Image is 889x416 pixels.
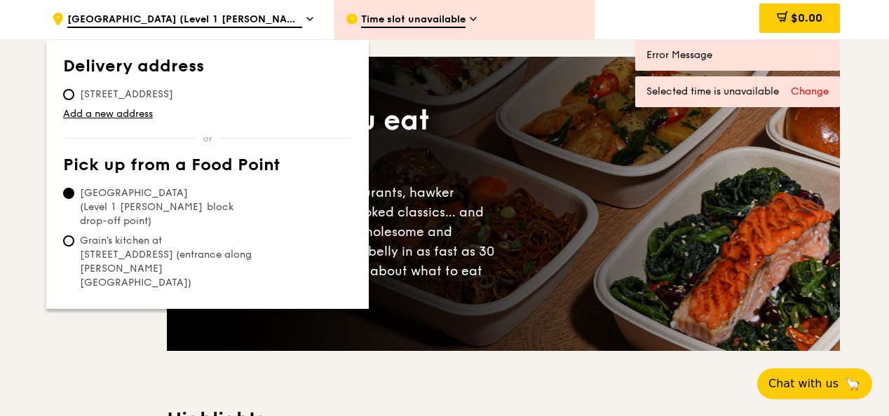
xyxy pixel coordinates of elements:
input: [STREET_ADDRESS] [63,89,74,100]
button: Chat with us🦙 [757,368,872,399]
a: Add a new address [63,107,352,121]
span: Chat with us [768,375,839,392]
span: 🦙 [844,375,861,392]
span: [STREET_ADDRESS] [63,88,190,102]
th: Pick up from a Food Point [63,155,352,181]
div: Error Message [646,48,829,62]
span: Grain's kitchen at [STREET_ADDRESS] (entrance along [PERSON_NAME][GEOGRAPHIC_DATA]) [63,234,272,290]
input: [GEOGRAPHIC_DATA] (Level 1 [PERSON_NAME] block drop-off point) [63,188,74,199]
span: Time slot unavailable [361,13,466,28]
div: Change [791,85,829,99]
div: Selected time is unavailable [646,85,829,99]
span: $0.00 [791,11,822,25]
input: Grain's kitchen at [STREET_ADDRESS] (entrance along [PERSON_NAME][GEOGRAPHIC_DATA]) [63,235,74,247]
th: Delivery address [63,57,352,82]
span: [GEOGRAPHIC_DATA] (Level 1 [PERSON_NAME] block drop-off point) [63,186,272,228]
span: [GEOGRAPHIC_DATA] (Level 1 [PERSON_NAME] block drop-off point) [67,13,302,28]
